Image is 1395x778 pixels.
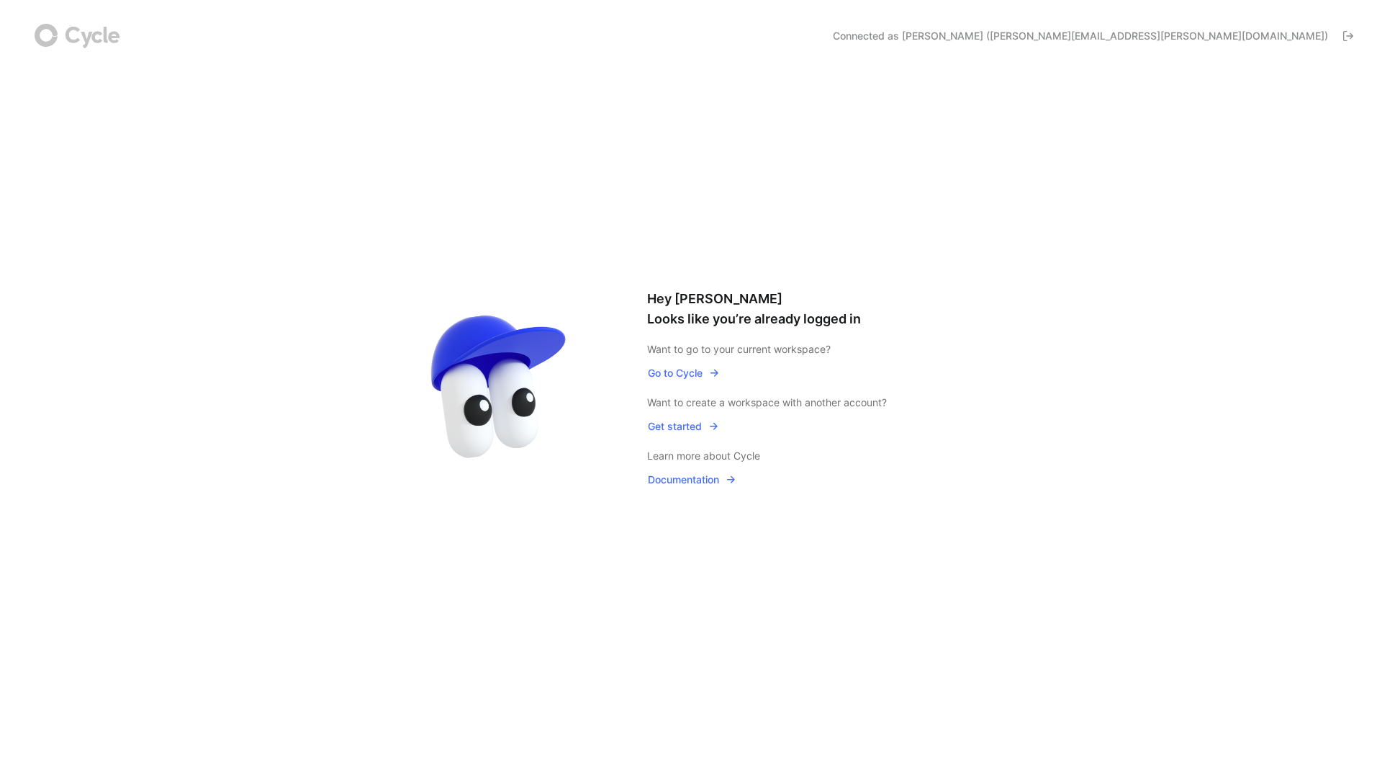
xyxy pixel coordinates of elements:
span: Documentation [648,471,736,488]
img: avatar [402,292,597,486]
span: Connected as [PERSON_NAME] ([PERSON_NAME][EMAIL_ADDRESS][PERSON_NAME][DOMAIN_NAME]) [833,29,1328,43]
span: Go to Cycle [648,365,720,382]
div: Learn more about Cycle [647,447,993,465]
button: Go to Cycle [647,364,721,383]
button: Documentation [647,470,737,489]
span: Get started [648,418,719,435]
button: Get started [647,417,720,436]
h1: Hey [PERSON_NAME] Looks like you’re already logged in [647,289,993,329]
button: Connected as [PERSON_NAME] ([PERSON_NAME][EMAIL_ADDRESS][PERSON_NAME][DOMAIN_NAME]) [826,24,1360,48]
div: Want to create a workspace with another account? [647,394,993,411]
div: Want to go to your current workspace? [647,341,993,358]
